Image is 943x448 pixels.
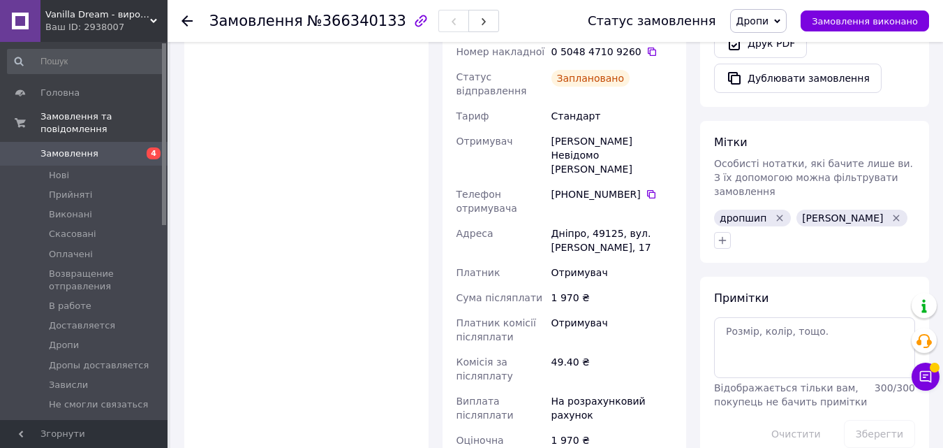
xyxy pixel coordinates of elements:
[549,129,675,182] div: [PERSON_NAME] Невідомо [PERSON_NAME]
[456,356,513,382] span: Комісія за післяплату
[549,103,675,129] div: Стандарт
[49,359,149,372] span: Дропы доставляется
[456,396,514,421] span: Виплата післяплати
[456,110,489,122] span: Тариф
[181,14,193,28] div: Повернутися назад
[49,379,88,391] span: Зависли
[40,147,98,160] span: Замовлення
[49,398,148,411] span: Не смогли связаться
[551,45,672,59] div: 0 5048 4710 9260
[456,267,500,278] span: Платник
[912,363,940,391] button: Чат з покупцем
[551,187,672,201] div: [PHONE_NUMBER]
[456,71,527,96] span: Статус відправлення
[49,248,93,261] span: Оплачені
[549,389,675,428] div: На розрахунковий рахунок
[588,14,716,28] div: Статус замовлення
[45,21,168,34] div: Ваш ID: 2938007
[549,260,675,285] div: Отримувач
[49,268,163,293] span: Возвращение отправления
[714,64,882,93] button: Дублювати замовлення
[812,16,918,27] span: Замовлення виконано
[40,87,80,99] span: Головна
[7,49,165,74] input: Пошук
[456,46,545,57] span: Номер накладної
[307,13,406,29] span: №366340133
[875,382,915,393] span: 300 / 300
[45,8,150,21] span: Vanilla Dream - виробник меблів, домашнього текстилю та комфорту
[49,418,163,443] span: Ожидает оплату на карту
[147,147,161,159] span: 4
[714,29,807,58] a: Друк PDF
[456,228,493,239] span: Адреса
[209,13,303,29] span: Замовлення
[49,319,115,332] span: Доставляется
[456,136,513,147] span: Отримувач
[49,300,91,312] span: В работе
[40,110,168,136] span: Замовлення та повідомлення
[714,291,768,305] span: Примітки
[49,189,92,201] span: Прийняті
[802,212,883,224] span: [PERSON_NAME]
[456,189,517,214] span: Телефон отримувача
[549,349,675,389] div: 49.40 ₴
[714,158,913,197] span: Особисті нотатки, які бачите лише ви. З їх допомогою можна фільтрувати замовлення
[551,70,630,87] div: Заплановано
[549,310,675,349] div: Отримувач
[891,212,902,224] svg: Видалити мітку
[549,285,675,310] div: 1 970 ₴
[49,339,79,352] span: Дропи
[801,10,929,31] button: Замовлення виконано
[774,212,785,224] svg: Видалити мітку
[720,212,766,224] span: дропшип
[456,317,536,342] span: Платник комісії післяплати
[714,136,748,149] span: Мітки
[456,292,543,303] span: Сума післяплати
[714,382,867,407] span: Відображається тільки вам, покупець не бачить примітки
[49,208,92,221] span: Виконані
[49,169,69,182] span: Нові
[49,228,96,240] span: Скасовані
[736,15,769,27] span: Дропи
[549,221,675,260] div: Дніпро, 49125, вул. [PERSON_NAME], 17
